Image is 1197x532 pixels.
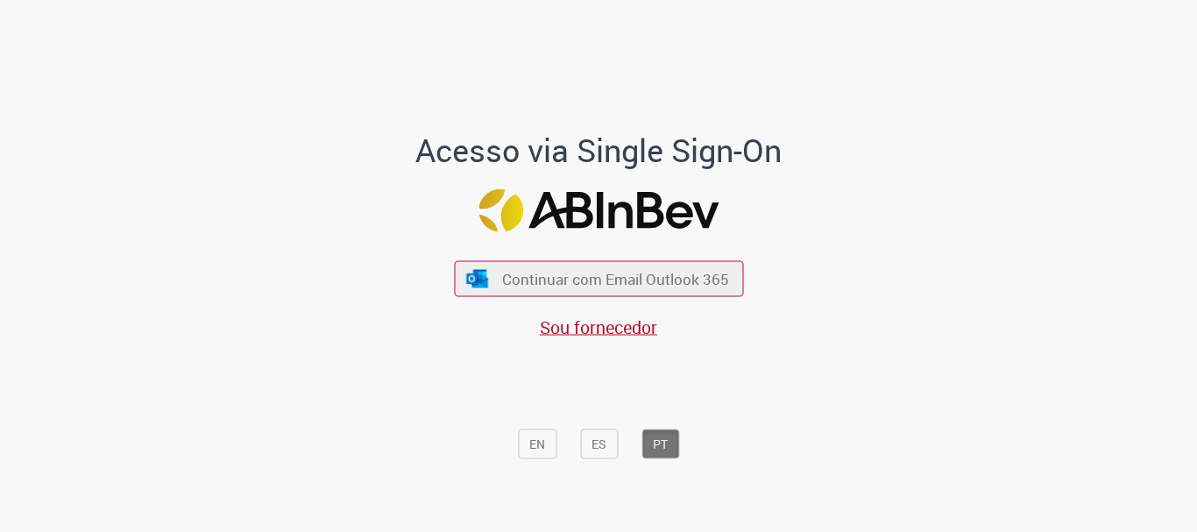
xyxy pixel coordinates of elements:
button: EN [518,429,556,459]
button: ES [580,429,618,459]
img: Logo ABInBev [478,189,719,232]
a: Sou fornecedor [540,316,657,339]
h1: Acesso via Single Sign-On [356,133,842,168]
button: ícone Azure/Microsoft 360 Continuar com Email Outlook 365 [454,261,743,297]
img: ícone Azure/Microsoft 360 [465,269,490,287]
button: PT [641,429,679,459]
span: Continuar com Email Outlook 365 [502,269,729,289]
